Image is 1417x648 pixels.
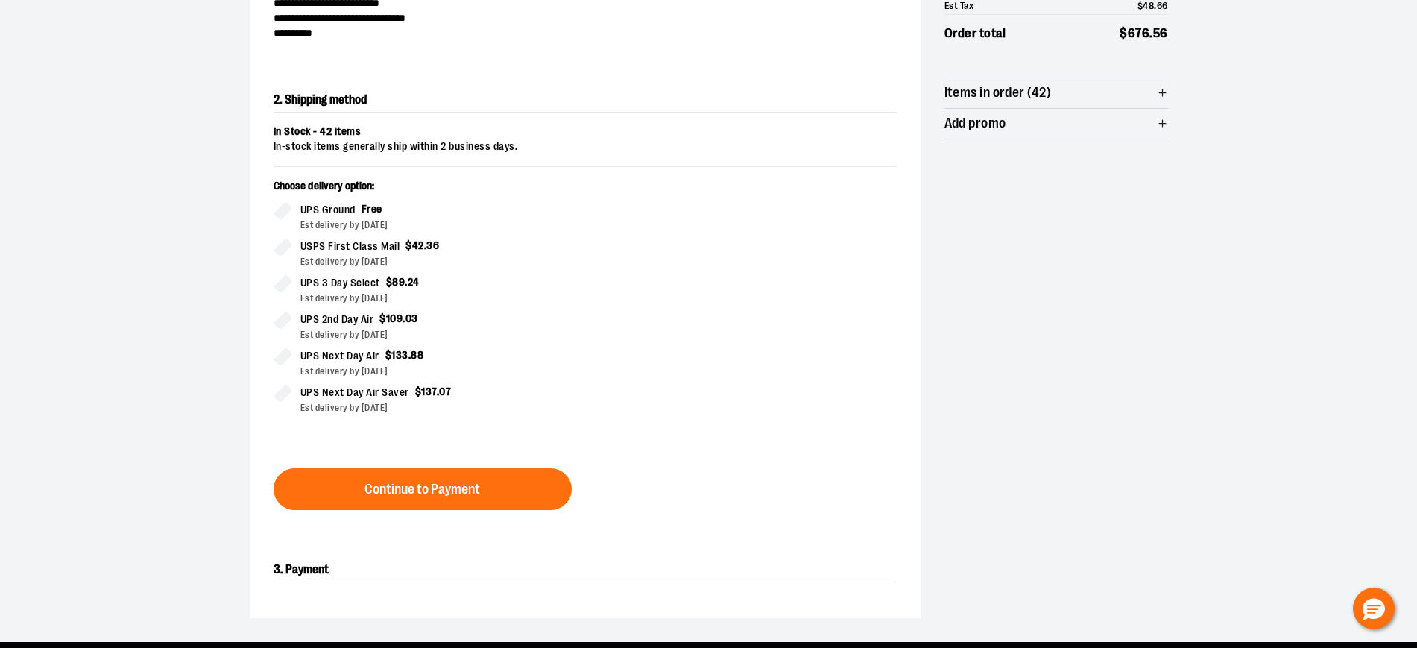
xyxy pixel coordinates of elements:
[274,125,897,139] div: In Stock - 42 items
[944,109,1168,139] button: Add promo
[944,116,1006,130] span: Add promo
[391,349,408,361] span: 133
[385,349,392,361] span: $
[364,482,480,497] span: Continue to Payment
[944,86,1052,100] span: Items in order (42)
[944,78,1168,108] button: Items in order (42)
[300,401,573,415] div: Est delivery by [DATE]
[274,274,291,292] input: UPS 3 Day Select$89.24Est delivery by [DATE]
[274,347,291,365] input: UPS Next Day Air$133.88Est delivery by [DATE]
[274,384,291,402] input: UPS Next Day Air Saver$137.07Est delivery by [DATE]
[415,386,422,397] span: $
[412,239,424,251] span: 42
[300,274,380,292] span: UPS 3 Day Select
[403,312,405,324] span: .
[386,276,393,288] span: $
[274,201,291,219] input: UPS GroundFreeEst delivery by [DATE]
[300,201,356,218] span: UPS Ground
[362,203,382,215] span: Free
[300,218,573,232] div: Est delivery by [DATE]
[944,24,1006,43] span: Order total
[300,238,400,255] span: USPS First Class Mail
[300,384,409,401] span: UPS Next Day Air Saver
[426,239,439,251] span: 36
[1120,26,1128,40] span: $
[424,239,427,251] span: .
[274,139,897,154] div: In-stock items generally ship within 2 business days.
[405,239,412,251] span: $
[439,386,451,397] span: 07
[392,276,405,288] span: 89
[405,312,418,324] span: 03
[300,328,573,342] div: Est delivery by [DATE]
[1353,588,1395,629] button: Hello, have a question? Let’s chat.
[408,349,411,361] span: .
[1128,26,1150,40] span: 676
[300,311,374,328] span: UPS 2nd Day Air
[386,312,403,324] span: 109
[1153,26,1168,40] span: 56
[379,312,386,324] span: $
[300,255,573,268] div: Est delivery by [DATE]
[437,386,440,397] span: .
[274,179,573,201] p: Choose delivery option:
[274,468,572,510] button: Continue to Payment
[411,349,423,361] span: 88
[408,276,420,288] span: 24
[274,238,291,256] input: USPS First Class Mail$42.36Est delivery by [DATE]
[274,558,897,582] h2: 3. Payment
[1149,26,1153,40] span: .
[421,386,437,397] span: 137
[274,311,291,329] input: UPS 2nd Day Air$109.03Est delivery by [DATE]
[300,292,573,305] div: Est delivery by [DATE]
[405,276,408,288] span: .
[274,88,897,113] h2: 2. Shipping method
[300,365,573,378] div: Est delivery by [DATE]
[300,347,379,365] span: UPS Next Day Air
